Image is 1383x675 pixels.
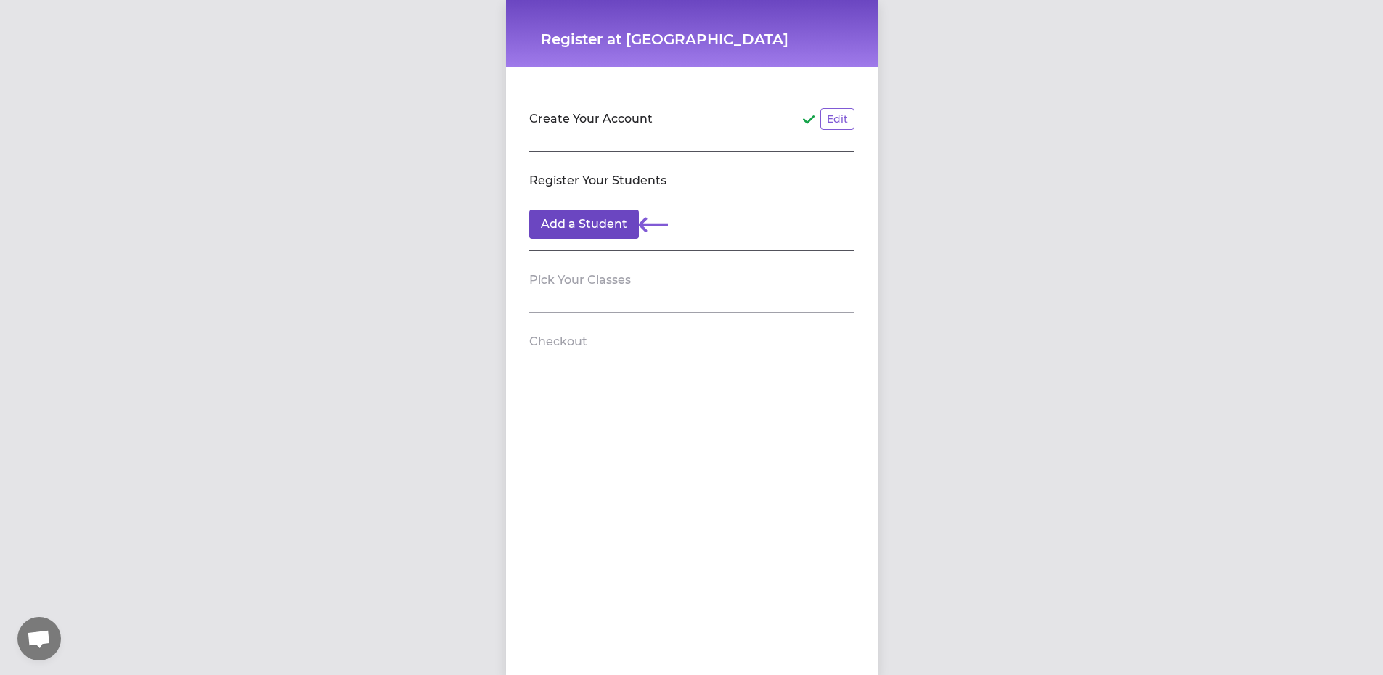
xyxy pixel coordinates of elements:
[820,108,854,130] button: Edit
[529,210,639,239] button: Add a Student
[529,110,653,128] h2: Create Your Account
[529,333,587,351] h2: Checkout
[541,29,843,49] h1: Register at [GEOGRAPHIC_DATA]
[529,172,666,189] h2: Register Your Students
[17,617,61,660] div: Open chat
[529,271,631,289] h2: Pick Your Classes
